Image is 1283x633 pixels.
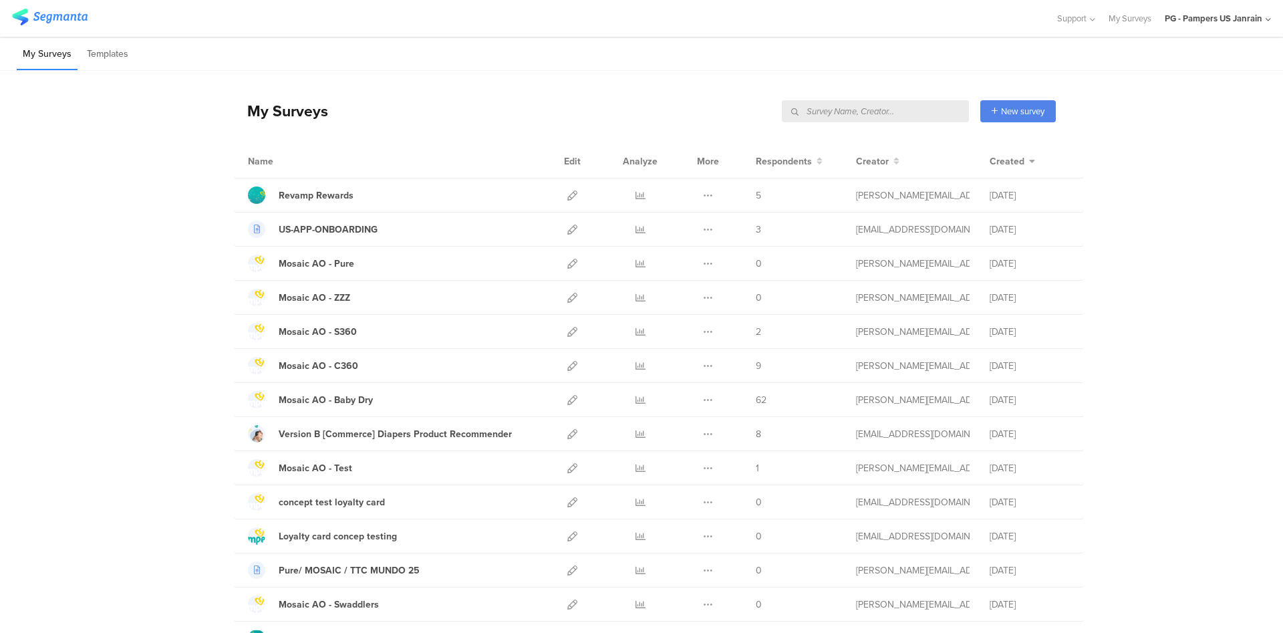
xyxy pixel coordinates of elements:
[756,325,761,339] span: 2
[248,527,397,545] a: Loyalty card concep testing
[990,257,1070,271] div: [DATE]
[279,188,353,203] div: Revamp Rewards
[856,223,970,237] div: trehorel.p@pg.com
[1001,105,1044,118] span: New survey
[248,186,353,204] a: Revamp Rewards
[856,188,970,203] div: wecker.p@pg.com
[279,291,350,305] div: Mosaic AO - ZZZ
[856,563,970,578] div: simanski.c@pg.com
[756,461,759,475] span: 1
[856,325,970,339] div: simanski.c@pg.com
[990,291,1070,305] div: [DATE]
[756,529,762,543] span: 0
[248,221,378,238] a: US-APP-ONBOARDING
[856,257,970,271] div: simanski.c@pg.com
[248,596,379,613] a: Mosaic AO - Swaddlers
[990,393,1070,407] div: [DATE]
[756,393,766,407] span: 62
[990,598,1070,612] div: [DATE]
[990,529,1070,543] div: [DATE]
[990,461,1070,475] div: [DATE]
[248,391,373,408] a: Mosaic AO - Baby Dry
[756,223,761,237] span: 3
[248,493,385,511] a: concept test loyalty card
[12,9,88,25] img: segmanta logo
[856,154,899,168] button: Creator
[248,357,358,374] a: Mosaic AO - C360
[558,144,587,178] div: Edit
[990,154,1024,168] span: Created
[756,495,762,509] span: 0
[279,495,385,509] div: concept test loyalty card
[756,291,762,305] span: 0
[756,563,762,578] span: 0
[234,100,328,122] div: My Surveys
[1165,12,1262,25] div: PG - Pampers US Janrain
[856,291,970,305] div: simanski.c@pg.com
[856,598,970,612] div: simanski.c@pg.com
[856,461,970,475] div: simanski.c@pg.com
[856,154,889,168] span: Creator
[279,257,354,271] div: Mosaic AO - Pure
[990,325,1070,339] div: [DATE]
[756,359,761,373] span: 9
[279,393,373,407] div: Mosaic AO - Baby Dry
[17,39,78,70] li: My Surveys
[856,393,970,407] div: simanski.c@pg.com
[856,427,970,441] div: hougui.yh.1@pg.com
[694,144,722,178] div: More
[248,255,354,272] a: Mosaic AO - Pure
[990,563,1070,578] div: [DATE]
[990,495,1070,509] div: [DATE]
[248,459,352,477] a: Mosaic AO - Test
[279,325,357,339] div: Mosaic AO - S360
[279,563,420,578] div: Pure/ MOSAIC / TTC MUNDO 25
[279,427,512,441] div: Version B [Commerce] Diapers Product Recommender
[756,598,762,612] span: 0
[620,144,660,178] div: Analyze
[756,154,823,168] button: Respondents
[279,223,378,237] div: US-APP-ONBOARDING
[990,223,1070,237] div: [DATE]
[248,154,328,168] div: Name
[756,427,761,441] span: 8
[279,529,397,543] div: Loyalty card concep testing
[990,359,1070,373] div: [DATE]
[279,359,358,373] div: Mosaic AO - C360
[990,154,1035,168] button: Created
[248,323,357,340] a: Mosaic AO - S360
[81,39,134,70] li: Templates
[856,529,970,543] div: cardosoteixeiral.c@pg.com
[756,257,762,271] span: 0
[279,598,379,612] div: Mosaic AO - Swaddlers
[990,427,1070,441] div: [DATE]
[756,154,812,168] span: Respondents
[1057,12,1087,25] span: Support
[248,289,350,306] a: Mosaic AO - ZZZ
[856,359,970,373] div: simanski.c@pg.com
[990,188,1070,203] div: [DATE]
[248,561,420,579] a: Pure/ MOSAIC / TTC MUNDO 25
[782,100,969,122] input: Survey Name, Creator...
[279,461,352,475] div: Mosaic AO - Test
[248,425,512,442] a: Version B [Commerce] Diapers Product Recommender
[756,188,761,203] span: 5
[856,495,970,509] div: cardosoteixeiral.c@pg.com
